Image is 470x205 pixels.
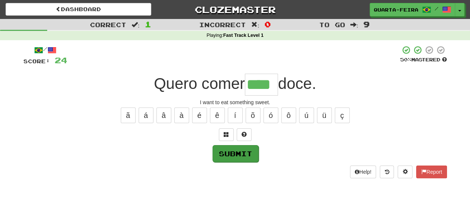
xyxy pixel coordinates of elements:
button: Round history (alt+y) [380,166,394,178]
button: ç [335,108,350,123]
span: doce. [278,75,316,92]
span: Correct [90,21,126,28]
a: Dashboard [6,3,151,16]
button: ô [281,108,296,123]
button: Submit [213,145,259,162]
span: Quero comer [154,75,245,92]
button: â [156,108,171,123]
span: 50 % [400,57,411,63]
button: Report [416,166,447,178]
span: Incorrect [199,21,246,28]
button: ê [210,108,225,123]
div: Mastered [400,57,447,63]
div: / [23,45,67,55]
button: Help! [350,166,376,178]
span: / [435,6,438,11]
button: á [139,108,153,123]
button: ú [299,108,314,123]
span: : [132,22,140,28]
div: I want to eat something sweet. [23,99,447,106]
span: 24 [55,55,67,65]
span: 9 [363,20,370,29]
button: ó [263,108,278,123]
span: 0 [265,20,271,29]
button: é [192,108,207,123]
strong: Fast Track Level 1 [223,33,264,38]
button: í [228,108,243,123]
span: To go [319,21,345,28]
span: Score: [23,58,50,64]
a: Quarta-feira / [370,3,455,16]
button: ã [121,108,136,123]
span: : [251,22,259,28]
span: 1 [145,20,151,29]
button: Single letter hint - you only get 1 per sentence and score half the points! alt+h [237,128,252,141]
button: ü [317,108,332,123]
button: Switch sentence to multiple choice alt+p [219,128,234,141]
span: : [350,22,358,28]
a: Clozemaster [162,3,308,16]
button: õ [246,108,260,123]
span: Quarta-feira [374,6,418,13]
button: à [174,108,189,123]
